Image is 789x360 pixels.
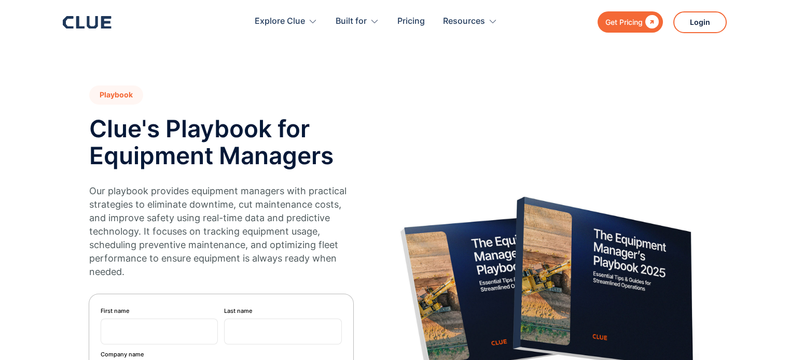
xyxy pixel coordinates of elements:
[643,16,659,28] div: 
[89,85,143,105] h1: Playbook
[336,5,367,38] div: Built for
[101,307,218,314] label: First name
[598,11,663,33] a: Get Pricing
[255,5,305,38] div: Explore Clue
[605,16,643,28] div: Get Pricing
[224,307,341,314] label: Last name
[89,184,353,279] p: Our playbook provides equipment managers with practical strategies to eliminate downtime, cut mai...
[101,351,342,358] label: Company name
[397,5,425,38] a: Pricing
[255,5,317,38] div: Explore Clue
[443,5,485,38] div: Resources
[443,5,497,38] div: Resources
[89,115,353,169] h2: Clue's Playbook for Equipment Managers
[336,5,379,38] div: Built for
[673,11,727,33] a: Login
